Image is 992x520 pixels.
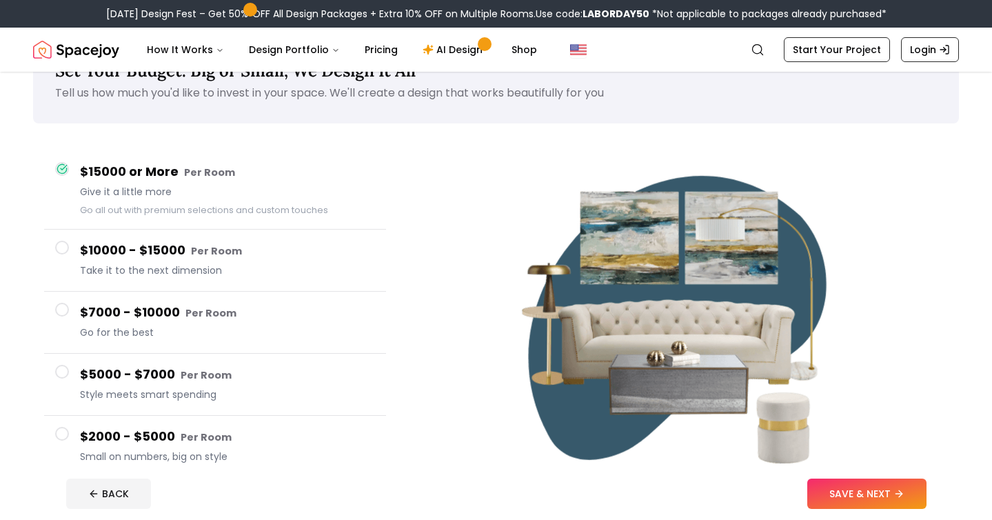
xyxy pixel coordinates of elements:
[44,416,386,477] button: $2000 - $5000 Per RoomSmall on numbers, big on style
[80,185,375,199] span: Give it a little more
[44,230,386,292] button: $10000 - $15000 Per RoomTake it to the next dimension
[784,37,890,62] a: Start Your Project
[80,303,375,323] h4: $7000 - $10000
[80,388,375,401] span: Style meets smart spending
[185,306,236,320] small: Per Room
[80,326,375,339] span: Go for the best
[412,36,498,63] a: AI Design
[238,36,351,63] button: Design Portfolio
[66,479,151,509] button: BACK
[184,166,235,179] small: Per Room
[33,28,959,72] nav: Global
[80,450,375,463] span: Small on numbers, big on style
[570,41,587,58] img: United States
[136,36,235,63] button: How It Works
[807,479,927,509] button: SAVE & NEXT
[80,241,375,261] h4: $10000 - $15000
[80,263,375,277] span: Take it to the next dimension
[106,7,887,21] div: [DATE] Design Fest – Get 50% OFF All Design Packages + Extra 10% OFF on Multiple Rooms.
[80,162,375,182] h4: $15000 or More
[55,85,937,101] p: Tell us how much you'd like to invest in your space. We'll create a design that works beautifully...
[191,244,242,258] small: Per Room
[44,354,386,416] button: $5000 - $7000 Per RoomStyle meets smart spending
[136,36,548,63] nav: Main
[33,36,119,63] a: Spacejoy
[80,427,375,447] h4: $2000 - $5000
[901,37,959,62] a: Login
[354,36,409,63] a: Pricing
[500,36,548,63] a: Shop
[44,292,386,354] button: $7000 - $10000 Per RoomGo for the best
[44,151,386,230] button: $15000 or More Per RoomGive it a little moreGo all out with premium selections and custom touches
[181,368,232,382] small: Per Room
[536,7,649,21] span: Use code:
[181,430,232,444] small: Per Room
[80,204,328,216] small: Go all out with premium selections and custom touches
[583,7,649,21] b: LABORDAY50
[80,365,375,385] h4: $5000 - $7000
[649,7,887,21] span: *Not applicable to packages already purchased*
[33,36,119,63] img: Spacejoy Logo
